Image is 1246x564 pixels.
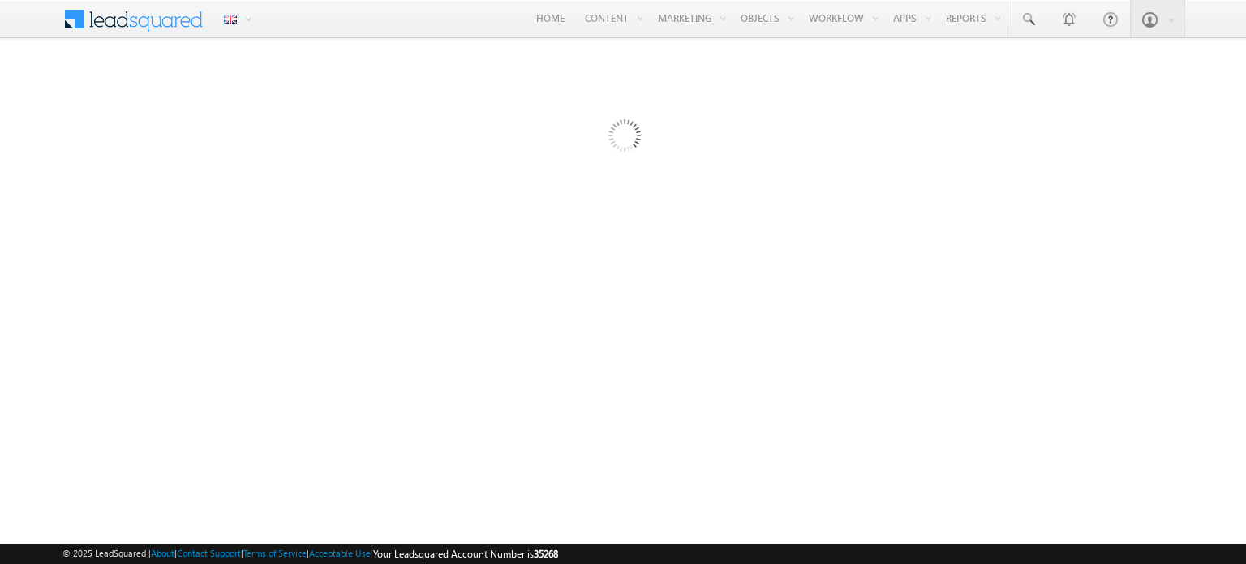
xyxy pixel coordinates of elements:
a: About [151,548,174,558]
img: Loading... [539,54,707,222]
a: Terms of Service [243,548,307,558]
span: Your Leadsquared Account Number is [373,548,558,560]
a: Contact Support [177,548,241,558]
span: © 2025 LeadSquared | | | | | [62,546,558,562]
span: 35268 [534,548,558,560]
a: Acceptable Use [309,548,371,558]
